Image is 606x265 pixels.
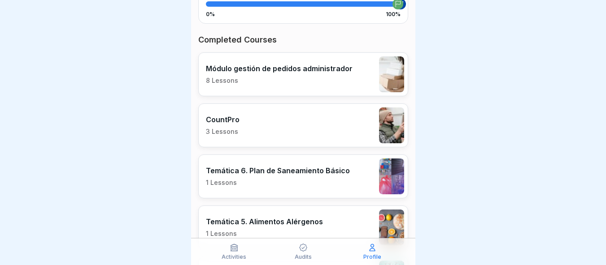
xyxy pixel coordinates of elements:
p: Activities [222,254,246,260]
p: 1 Lessons [206,179,350,187]
img: nanuqyb3jmpxevmk16xmqivn.png [379,107,404,143]
p: 100% [386,11,401,17]
p: 1 Lessons [206,230,323,238]
img: iaen9j96uzhvjmkazu9yscya.png [379,56,404,92]
p: Temática 6. Plan de Saneamiento Básico [206,166,350,175]
p: 0% [206,11,215,17]
p: 8 Lessons [206,77,353,85]
img: wwf9md3iy1bon5x53p9kcas9.png [379,209,404,245]
p: CountPro [206,115,240,124]
a: CountPro3 Lessons [198,103,408,147]
p: Completed Courses [198,34,408,45]
p: Temática 5. Alimentos Alérgenos [206,217,323,226]
a: Módulo gestión de pedidos administrador8 Lessons [198,52,408,96]
img: mhb727d105t9k4tb0y7eu9rv.png [379,158,404,194]
p: Audits [295,254,312,260]
a: Temática 5. Alimentos Alérgenos1 Lessons [198,205,408,249]
a: Temática 6. Plan de Saneamiento Básico1 Lessons [198,154,408,198]
p: Módulo gestión de pedidos administrador [206,64,353,73]
p: 3 Lessons [206,128,240,136]
p: Profile [363,254,381,260]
